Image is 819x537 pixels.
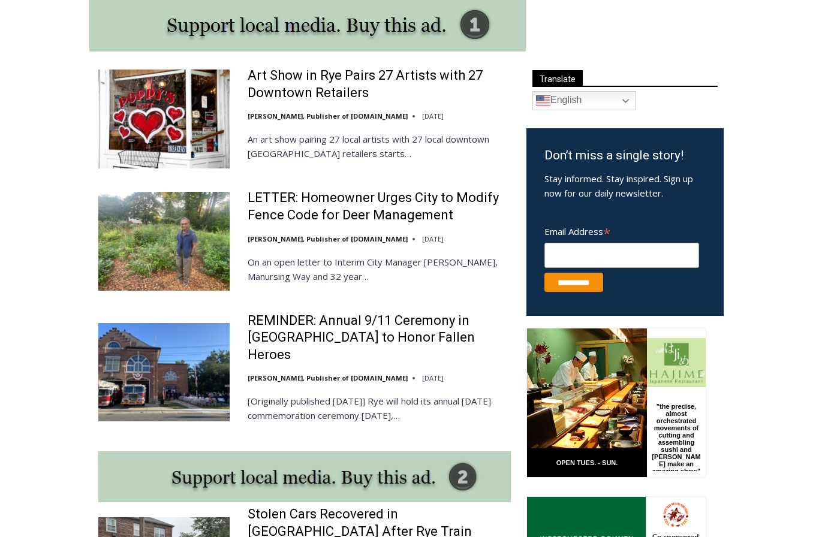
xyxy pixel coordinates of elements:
[134,101,137,113] div: /
[1,119,179,149] a: [PERSON_NAME] Read Sanctuary Fall Fest: [DATE]
[544,219,699,241] label: Email Address
[126,101,131,113] div: 1
[544,171,706,200] p: Stay informed. Stay inspired. Sign up now for our daily newsletter.
[98,323,230,421] img: REMINDER: Annual 9/11 Ceremony in Rye to Honor Fallen Heroes
[126,35,173,98] div: Co-sponsored by Westchester County Parks
[422,234,444,243] time: [DATE]
[10,120,159,148] h4: [PERSON_NAME] Read Sanctuary Fall Fest: [DATE]
[124,75,176,143] div: "the precise, almost orchestrated movements of cutting and assembling sushi and [PERSON_NAME] mak...
[314,119,556,146] span: Intern @ [DOMAIN_NAME]
[532,91,636,110] a: English
[536,93,550,108] img: en
[140,101,146,113] div: 6
[98,451,511,502] img: support local media, buy this ad
[422,111,444,120] time: [DATE]
[4,123,118,169] span: Open Tues. - Sun. [PHONE_NUMBER]
[248,234,408,243] a: [PERSON_NAME], Publisher of [DOMAIN_NAME]
[288,116,581,149] a: Intern @ [DOMAIN_NAME]
[532,70,583,86] span: Translate
[248,111,408,120] a: [PERSON_NAME], Publisher of [DOMAIN_NAME]
[248,394,511,423] p: [Originally published [DATE]] Rye will hold its annual [DATE] commemoration ceremony [DATE],…
[248,67,511,101] a: Art Show in Rye Pairs 27 Artists with 27 Downtown Retailers
[248,373,408,382] a: [PERSON_NAME], Publisher of [DOMAIN_NAME]
[248,255,511,283] p: On an open letter to Interim City Manager [PERSON_NAME], Manursing Way and 32 year…
[98,70,230,168] img: Art Show in Rye Pairs 27 Artists with 27 Downtown Retailers
[248,189,511,224] a: LETTER: Homeowner Urges City to Modify Fence Code for Deer Management
[422,373,444,382] time: [DATE]
[1,1,119,119] img: s_800_29ca6ca9-f6cc-433c-a631-14f6620ca39b.jpeg
[303,1,567,116] div: "[PERSON_NAME] and I covered the [DATE] Parade, which was a really eye opening experience as I ha...
[1,120,121,149] a: Open Tues. - Sun. [PHONE_NUMBER]
[248,312,511,364] a: REMINDER: Annual 9/11 Ceremony in [GEOGRAPHIC_DATA] to Honor Fallen Heroes
[544,146,706,165] h3: Don’t miss a single story!
[248,132,511,161] p: An art show pairing 27 local artists with 27 local downtown [GEOGRAPHIC_DATA] retailers starts…
[98,192,230,290] img: LETTER: Homeowner Urges City to Modify Fence Code for Deer Management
